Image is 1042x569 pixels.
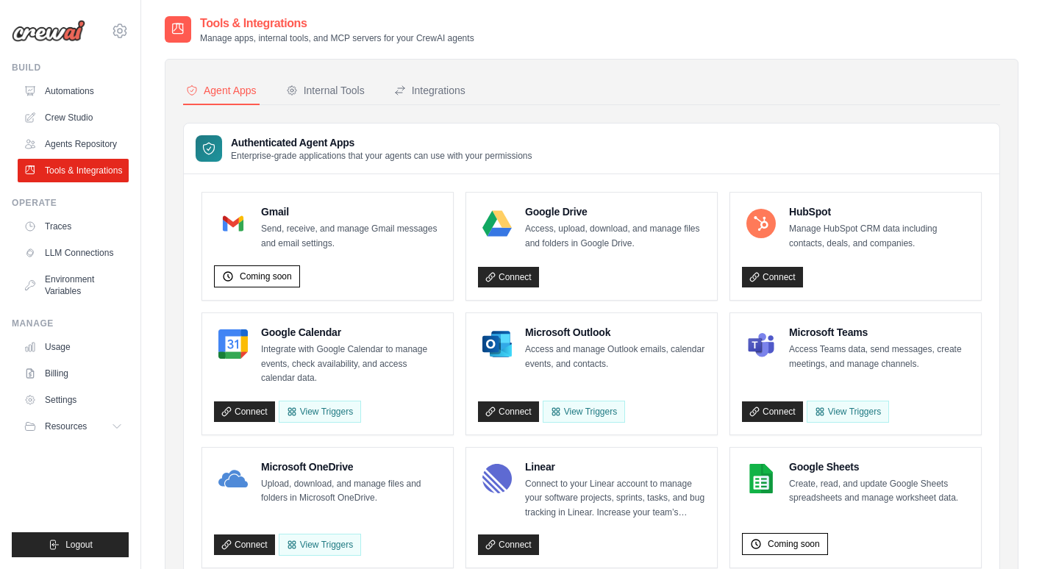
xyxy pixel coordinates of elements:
button: Logout [12,532,129,557]
a: Traces [18,215,129,238]
img: Microsoft Outlook Logo [482,329,512,359]
div: Agent Apps [186,83,257,98]
button: Resources [18,415,129,438]
p: Send, receive, and manage Gmail messages and email settings. [261,222,441,251]
img: HubSpot Logo [746,209,776,238]
img: Google Sheets Logo [746,464,776,493]
a: Connect [742,267,803,287]
h4: Microsoft Outlook [525,325,705,340]
a: Agents Repository [18,132,129,156]
h4: Microsoft Teams [789,325,969,340]
img: Google Drive Logo [482,209,512,238]
a: Connect [214,401,275,422]
button: Integrations [391,77,468,105]
div: Internal Tools [286,83,365,98]
: View Triggers [279,534,361,556]
h3: Authenticated Agent Apps [231,135,532,150]
a: Connect [214,534,275,555]
h2: Tools & Integrations [200,15,474,32]
div: Manage [12,318,129,329]
p: Access and manage Outlook emails, calendar events, and contacts. [525,343,705,371]
a: Tools & Integrations [18,159,129,182]
img: Gmail Logo [218,209,248,238]
h4: Google Drive [525,204,705,219]
img: Linear Logo [482,464,512,493]
p: Access Teams data, send messages, create meetings, and manage channels. [789,343,969,371]
button: Internal Tools [283,77,368,105]
p: Connect to your Linear account to manage your software projects, sprints, tasks, and bug tracking... [525,477,705,520]
p: Access, upload, download, and manage files and folders in Google Drive. [525,222,705,251]
div: Build [12,62,129,74]
a: Connect [478,401,539,422]
h4: Google Sheets [789,459,969,474]
a: Usage [18,335,129,359]
span: Coming soon [768,538,820,550]
h4: Google Calendar [261,325,441,340]
div: Operate [12,197,129,209]
p: Integrate with Google Calendar to manage events, check availability, and access calendar data. [261,343,441,386]
a: Connect [478,534,539,555]
img: Logo [12,20,85,42]
span: Logout [65,539,93,551]
a: Billing [18,362,129,385]
a: Automations [18,79,129,103]
div: Integrations [394,83,465,98]
p: Upload, download, and manage files and folders in Microsoft OneDrive. [261,477,441,506]
p: Create, read, and update Google Sheets spreadsheets and manage worksheet data. [789,477,969,506]
img: Microsoft OneDrive Logo [218,464,248,493]
a: Connect [742,401,803,422]
img: Microsoft Teams Logo [746,329,776,359]
h4: HubSpot [789,204,969,219]
img: Google Calendar Logo [218,329,248,359]
a: Crew Studio [18,106,129,129]
h4: Microsoft OneDrive [261,459,441,474]
p: Enterprise-grade applications that your agents can use with your permissions [231,150,532,162]
a: Connect [478,267,539,287]
p: Manage apps, internal tools, and MCP servers for your CrewAI agents [200,32,474,44]
a: LLM Connections [18,241,129,265]
span: Coming soon [240,271,292,282]
h4: Gmail [261,204,441,219]
h4: Linear [525,459,705,474]
: View Triggers [807,401,889,423]
: View Triggers [543,401,625,423]
button: Agent Apps [183,77,260,105]
a: Environment Variables [18,268,129,303]
p: Manage HubSpot CRM data including contacts, deals, and companies. [789,222,969,251]
a: Settings [18,388,129,412]
span: Resources [45,421,87,432]
button: View Triggers [279,401,361,423]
